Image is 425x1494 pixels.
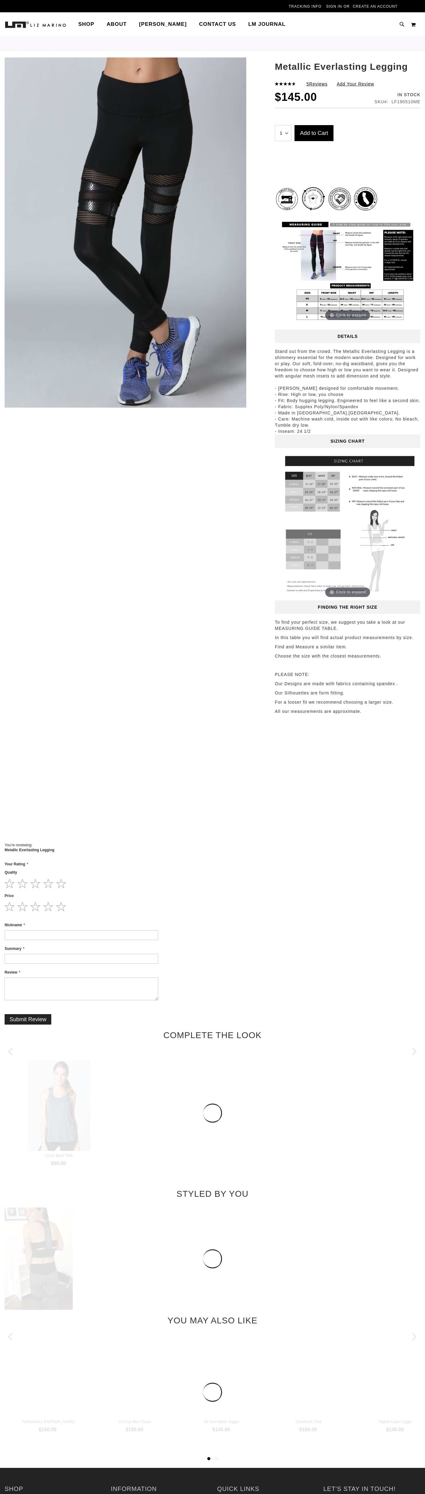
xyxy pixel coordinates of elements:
a: Details [275,330,420,343]
span: Submit Review [10,1016,46,1022]
p: Find and Measure a similar item. [275,644,420,650]
a: Sizing Chart [275,434,420,448]
a: Finding the Right Size [275,600,420,614]
span: Metallic Everlasting Legging [275,61,408,72]
a: Contact Us [193,19,242,30]
span: Summary [5,947,21,951]
p: Our Designs are made with fabrics containing spandex . [275,681,420,687]
span: About [107,21,127,27]
strong: SKU [375,99,388,104]
button: Add to Cart [294,125,333,141]
a: About [100,19,133,30]
span: Review [5,970,17,974]
span: Nickname [5,923,22,927]
span: You're reviewing: [5,843,33,847]
p: For a looser fit we recommend choosing a larger size. [275,699,420,705]
img: main product photo [5,57,246,407]
p: Choose the size with the closest measurements. [275,653,420,659]
p: In this table you will find actual product measurements by size. [275,634,420,641]
a: Create an Account [353,4,398,9]
a: Click to expand [275,453,420,599]
a: Click to expand [275,219,420,322]
span: In stock [397,92,420,97]
p: To find your perfect size, we suggest you take a look at our MEASURING GUIDE TABLE. [275,619,420,631]
a: store logo [5,21,66,28]
strong: Metallic Everlasting Legging [5,848,158,853]
p: Our Silhouettes are form fitting. [275,690,420,696]
a: Tracking Info [289,4,322,9]
span: $145.00 [275,91,317,103]
span: Your Rating [5,862,25,866]
span: [PERSON_NAME] [139,21,187,27]
p: PLEASE NOTE: [275,671,420,678]
span: You may also like [168,1316,258,1325]
a: Add Your Review [337,81,374,86]
span: Shop [78,19,94,30]
a: LM Journal [242,19,291,30]
select: Qty [275,125,291,141]
span: Quality [5,870,17,875]
span: Reviews [309,81,328,86]
span: LM Journal [248,21,285,27]
span: Complete the Look [163,1030,262,1040]
div: LF190510ME [392,99,420,105]
div: Availability [375,92,420,98]
span: Add to Cart [300,130,328,136]
p: Stand out from the crowd. The Metallic Everlasting Legging is a shimmery essential for the modern... [275,348,420,434]
a: Sign In [326,4,342,9]
span: Price [5,894,14,898]
a: 5Reviews [306,81,328,86]
p: All our measurements are approximate. [275,708,420,714]
div: 94% [275,82,296,86]
a: Shop [78,19,100,30]
a: [PERSON_NAME] [133,19,193,30]
span: Contact Us [199,21,236,27]
button: Submit Review [5,1014,51,1025]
